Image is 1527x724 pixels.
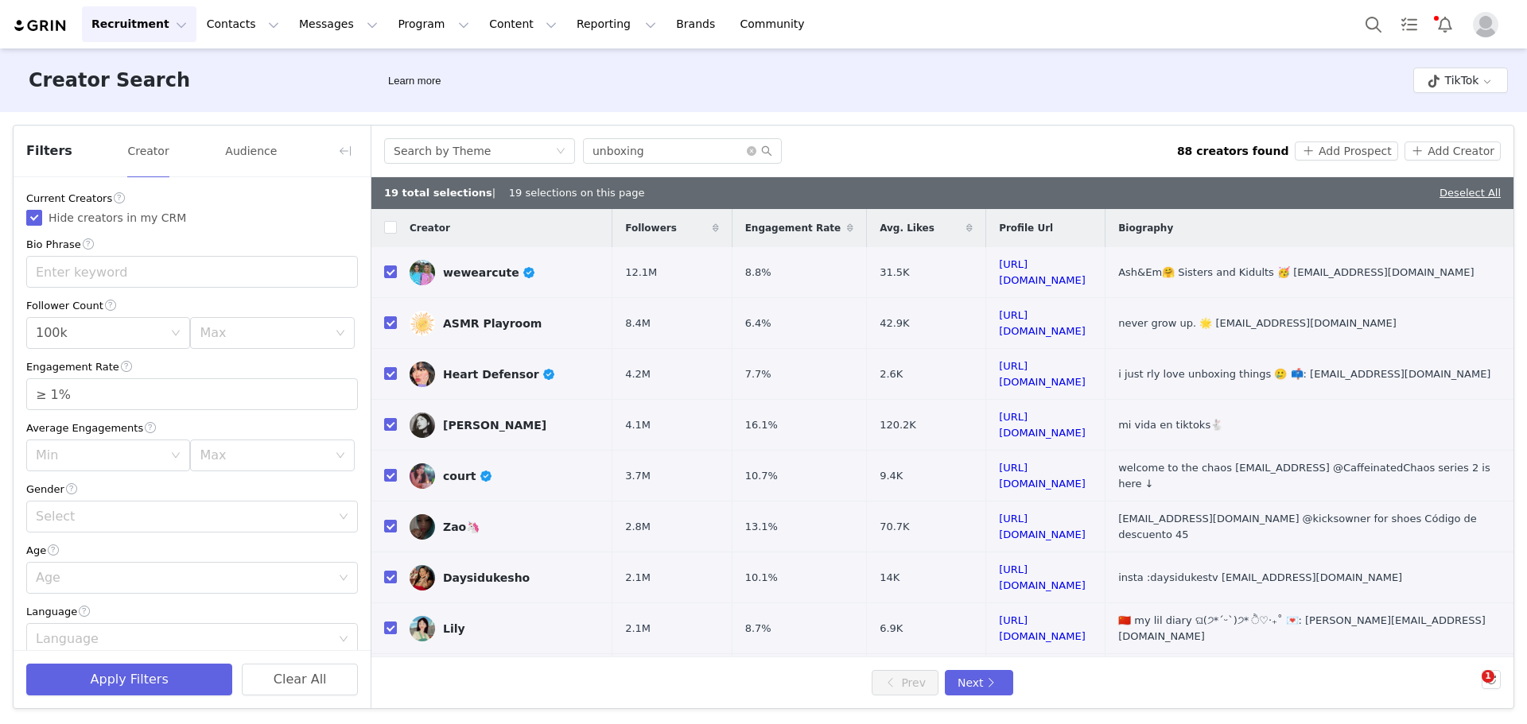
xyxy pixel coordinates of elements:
[999,258,1086,286] a: [URL][DOMAIN_NAME]
[880,570,899,586] span: 14K
[556,146,565,157] i: icon: down
[13,18,68,33] img: grin logo
[26,664,232,695] button: Apply Filters
[999,309,1086,337] a: [URL][DOMAIN_NAME]
[1177,143,1289,160] div: 88 creators found
[36,570,331,586] div: Age
[1118,462,1490,490] span: welcome to the chaos [EMAIL_ADDRESS] @CaffeinatedChaos series 2 is here ↓
[336,451,345,462] i: icon: down
[26,256,358,288] input: Enter keyword
[745,265,771,281] span: 8.8%
[745,221,841,235] span: Engagement Rate
[394,139,491,163] div: Search by Theme
[625,316,651,331] span: 8.4M
[410,362,600,387] a: Heart Defensor
[880,417,916,433] span: 120.2K
[1473,12,1498,37] img: placeholder-profile.jpg
[1428,6,1463,42] button: Notifications
[385,73,444,89] div: Tooltip anchor
[1118,368,1490,380] span: i just rly love unboxing things 🥲 📫: [EMAIL_ADDRESS][DOMAIN_NAME]
[26,236,358,253] div: Bio Phrase
[945,670,1013,695] button: Next
[82,6,196,42] button: Recruitment
[625,468,651,484] span: 3.7M
[999,513,1086,540] a: [URL][DOMAIN_NAME]
[1463,12,1514,37] button: Profile
[880,221,934,235] span: Avg. Likes
[410,362,435,387] img: v2
[26,190,358,207] div: Current Creators
[999,563,1086,591] a: [URL][DOMAIN_NAME]
[443,368,556,381] div: Heart Defensor
[745,570,778,586] span: 10.1%
[567,6,666,42] button: Reporting
[26,141,72,161] span: Filters
[339,573,348,584] i: icon: down
[36,447,163,463] div: Min
[224,138,278,164] button: Audience
[443,521,480,533] div: Zao🦄
[625,265,657,281] span: 12.1M
[625,417,651,433] span: 4.1M
[583,138,782,164] input: Search...
[410,221,450,235] span: Creator
[410,260,600,285] a: wewearcute
[410,311,600,336] a: ASMR Playroom
[336,328,345,339] i: icon: down
[200,325,327,341] div: Max
[26,603,358,620] div: Language
[1118,614,1486,642] span: 🇨🇳 my lil diary ଘ(੭*ˊᵕˋ)੭* ੈ♡‧₊˚ 💌: [PERSON_NAME][EMAIL_ADDRESS][DOMAIN_NAME]
[410,616,600,641] a: Lily
[443,622,465,635] div: Lily
[1440,187,1501,199] a: Deselect All
[745,366,771,382] span: 7.7%
[339,512,348,523] i: icon: down
[388,6,479,42] button: Program
[410,565,435,590] img: v2
[745,468,778,484] span: 10.7%
[26,297,358,314] div: Follower Count
[410,463,435,489] img: v2
[999,411,1086,439] a: [URL][DOMAIN_NAME]
[745,621,771,637] span: 8.7%
[26,481,358,498] div: Gender
[1356,6,1391,42] button: Search
[666,6,729,42] a: Brands
[999,221,1053,235] span: Profile Url
[289,6,387,42] button: Messages
[880,621,903,637] span: 6.9K
[384,187,492,199] b: 19 total selections
[443,571,530,584] div: Daysidukesho
[171,451,181,462] i: icon: down
[443,470,493,482] div: court
[1449,670,1487,708] iframe: Intercom live chat
[999,360,1086,388] a: [URL][DOMAIN_NAME]
[126,138,169,164] button: Creator
[443,266,536,279] div: wewearcute
[625,570,651,586] span: 2.1M
[410,514,600,540] a: Zao🦄
[731,6,822,42] a: Community
[197,6,289,42] button: Contacts
[625,221,677,235] span: Followers
[1413,68,1508,93] button: TikTok
[410,514,435,540] img: v2
[410,565,600,590] a: Daysidukesho
[625,621,651,637] span: 2.1M
[443,317,542,330] div: ASMR Playroom
[1118,571,1402,583] span: insta :daysidukestv [EMAIL_ADDRESS][DOMAIN_NAME]
[1118,419,1223,431] span: mi vida en tiktoks🐇
[1118,221,1173,235] span: Biography
[36,509,331,525] div: Select
[36,318,68,348] div: 100k
[880,468,903,484] span: 9.4K
[27,379,357,409] input: Engagement Rate
[410,260,435,285] img: v2
[26,542,358,559] div: Age
[1118,317,1397,329] span: never grow up. 🌟 [EMAIL_ADDRESS][DOMAIN_NAME]
[625,519,651,535] span: 2.8M
[880,316,909,331] span: 42.9K
[200,447,327,463] div: Max
[410,616,435,641] img: v2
